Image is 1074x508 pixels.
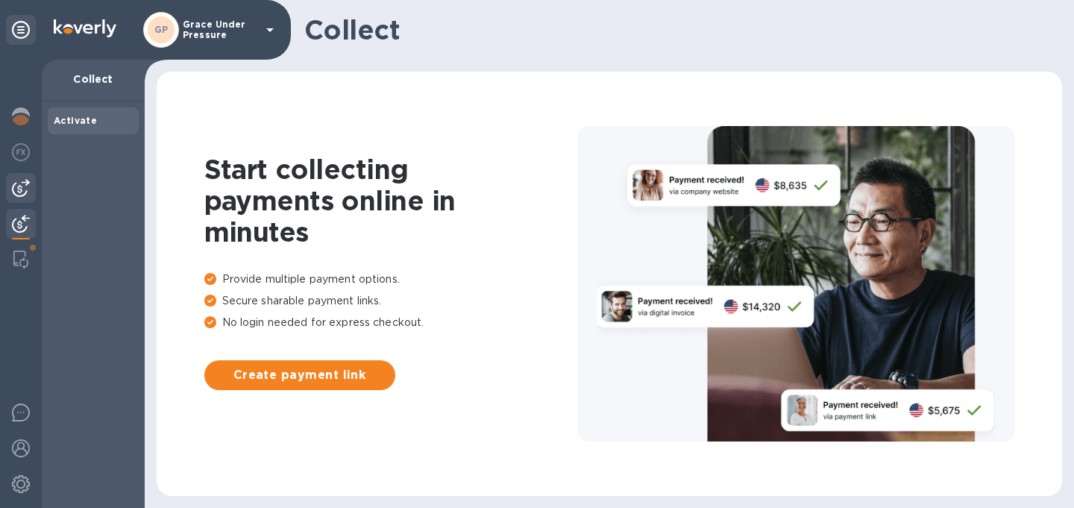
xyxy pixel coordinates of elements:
p: Secure sharable payment links. [204,293,577,309]
b: Activate [54,115,97,126]
p: Provide multiple payment options. [204,272,577,287]
h1: Collect [304,14,1050,46]
h1: Start collecting payments online in minutes [204,154,577,248]
p: Grace Under Pressure [183,19,257,40]
div: Unpin categories [6,15,36,45]
button: Create payment link [204,360,395,390]
span: Create payment link [216,366,383,384]
img: Foreign exchange [12,143,30,161]
b: GP [154,24,169,35]
p: Collect [54,72,133,87]
img: Logo [54,19,116,37]
p: No login needed for express checkout. [204,315,577,330]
